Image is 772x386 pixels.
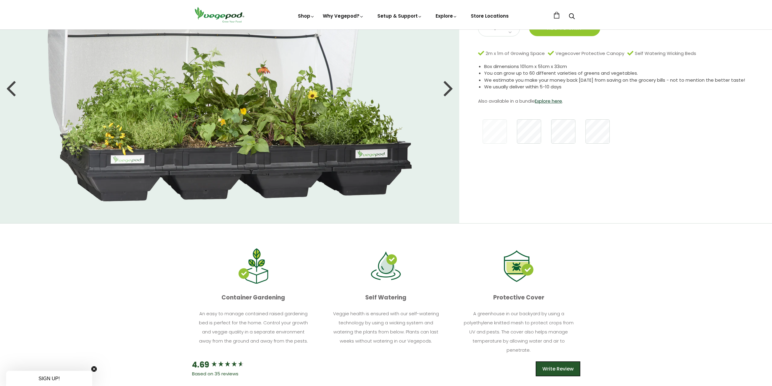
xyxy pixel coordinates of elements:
div: Write Review [536,361,580,377]
button: Close teaser [91,366,97,372]
a: Decrease quantity by 1 [507,29,514,36]
div: SIGN UP!Close teaser [6,371,92,386]
a: Shop [298,13,315,19]
span: SIGN UP! [39,376,60,381]
div: 4.69 [192,359,209,370]
p: An easy to manage contained raised gardening bed is perfect for the home. Control your growth and... [197,309,309,346]
div: 4.69 star rating [211,360,244,369]
li: You can grow up to 60 different varieties of greens and vegetables. [484,70,757,77]
div: Overall product rating out of 5: 4.69 [192,359,256,370]
p: Also available in a bundle . [478,97,757,106]
li: Box dimensions 101cm x 51cm x 33cm [484,63,757,70]
a: Setup & Support [377,13,422,19]
p: Self Watering [325,292,447,303]
a: Explore [436,13,457,19]
p: Container Gardening [192,292,315,303]
a: Store Locations [471,13,509,19]
div: Based on 35 reviews [192,371,256,377]
a: Search [569,14,575,20]
li: We usually deliver within 5-10 days [484,84,757,91]
a: Explore here [535,98,562,104]
a: Why Vegepod? [323,13,364,19]
span: Vegecover Protective Canopy [555,50,624,57]
span: 2m x 1m of Growing Space [486,50,545,57]
img: Vegepod [192,6,247,23]
li: We estimate you make your money back [DATE] from saving on the grocery bills - not to mention the... [484,77,757,84]
p: Veggie health is ensured with our self-watering technology by using a wicking system and watering... [330,309,442,346]
p: A greenhouse in our backyard by using a polyethylene knitted mesh to protect crops from UV and pe... [463,309,575,355]
span: Self Watering Wicking Beds [635,50,696,57]
p: Protective Cover [457,292,580,303]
